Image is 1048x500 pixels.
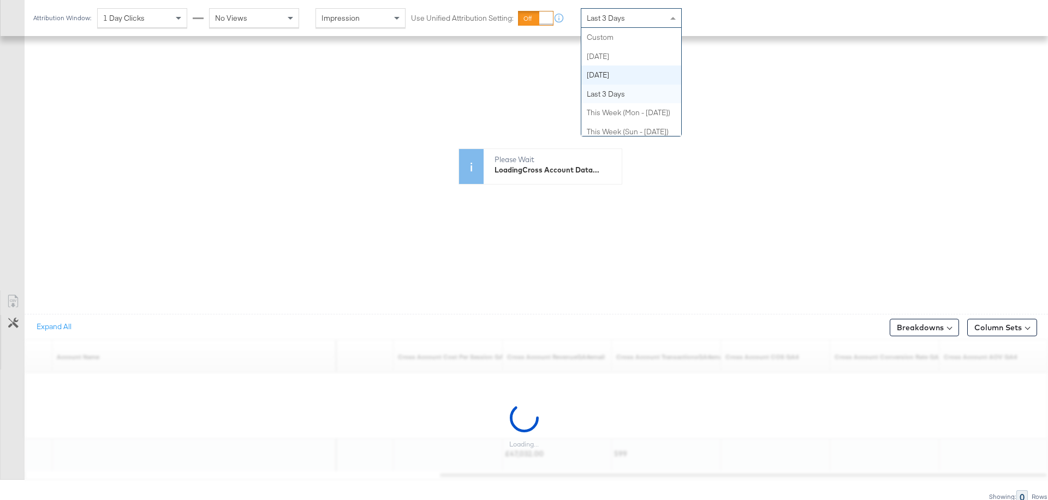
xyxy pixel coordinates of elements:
span: No Views [215,13,247,23]
div: [DATE] [581,47,681,66]
label: Use Unified Attribution Setting: [411,13,514,23]
span: Impression [321,13,360,23]
div: Last 3 Days [581,85,681,104]
button: Breakdowns [890,319,959,336]
div: Attribution Window: [33,14,92,22]
div: Custom [581,28,681,47]
span: Last 3 Days [587,13,625,23]
span: 1 Day Clicks [103,13,145,23]
div: This Week (Mon - [DATE]) [581,103,681,122]
button: Expand All [29,317,79,337]
div: This Week (Sun - [DATE]) [581,122,681,141]
div: [DATE] [581,66,681,85]
button: Column Sets [967,319,1037,336]
div: Loading... [509,440,539,449]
